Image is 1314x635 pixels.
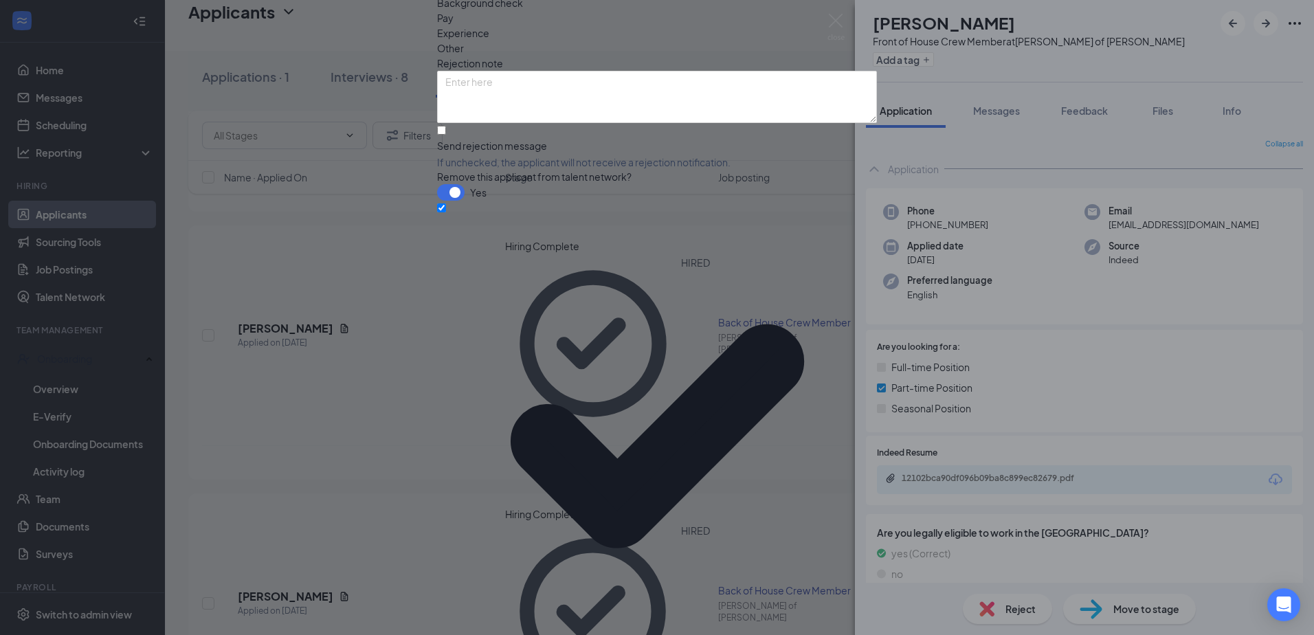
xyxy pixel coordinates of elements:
[437,10,454,25] span: Pay
[437,126,446,135] input: Send rejection messageIf unchecked, the applicant will not receive a rejection notification.
[437,155,877,169] span: If unchecked, the applicant will not receive a rejection notification.
[437,57,503,69] span: Rejection note
[1267,588,1300,621] div: Open Intercom Messenger
[437,41,464,56] span: Other
[437,25,489,41] span: Experience
[437,139,877,153] div: Send rejection message
[470,184,487,201] span: Yes
[437,170,632,183] span: Remove this applicant from talent network?
[437,203,446,212] input: Flag this applicant?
